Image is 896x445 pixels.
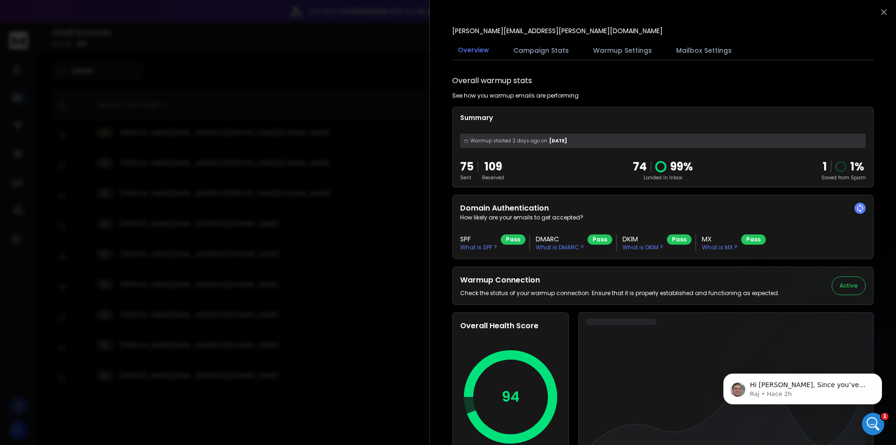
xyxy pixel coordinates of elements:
h2: Domain Authentication [460,203,866,214]
p: [PERSON_NAME][EMAIL_ADDRESS][PERSON_NAME][DOMAIN_NAME] [452,26,663,35]
p: 75 [460,159,474,174]
h2: Warmup Connection [460,275,779,286]
p: Sent [460,174,474,181]
p: How likely are your emails to get accepted? [460,214,866,221]
h3: DKIM [623,234,663,244]
p: 94 [502,388,519,405]
p: What is SPF ? [460,244,497,251]
p: 109 [482,159,504,174]
div: Pass [667,234,692,245]
p: What is MX ? [702,244,737,251]
p: 74 [633,159,647,174]
span: 1 [881,413,889,420]
h3: DMARC [536,234,584,244]
p: What is DKIM ? [623,244,663,251]
p: 1 % [850,159,864,174]
p: See how you warmup emails are performing [452,92,579,99]
iframe: Intercom live chat [862,413,884,435]
div: Pass [501,234,525,245]
div: [DATE] [460,134,866,148]
div: Pass [741,234,766,245]
button: Mailbox Settings [671,40,737,61]
iframe: Intercom notifications mensaje [709,354,896,420]
p: What is DMARC ? [536,244,584,251]
p: Received [482,174,504,181]
button: Overview [452,40,495,61]
p: Landed in Inbox [633,174,693,181]
h3: SPF [460,234,497,244]
p: Summary [460,113,866,122]
h3: MX [702,234,737,244]
p: Saved from Spam [821,174,866,181]
button: Warmup Settings [588,40,658,61]
span: Warmup started 2 days ago on [470,137,547,144]
h1: Overall warmup stats [452,75,532,86]
p: Check the status of your warmup connection. Ensure that it is properly established and functionin... [460,290,779,297]
div: Pass [588,234,612,245]
strong: 1 [823,159,827,174]
p: 99 % [670,159,693,174]
h2: Overall Health Score [460,320,561,332]
button: Campaign Stats [508,40,574,61]
button: Active [832,276,866,295]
